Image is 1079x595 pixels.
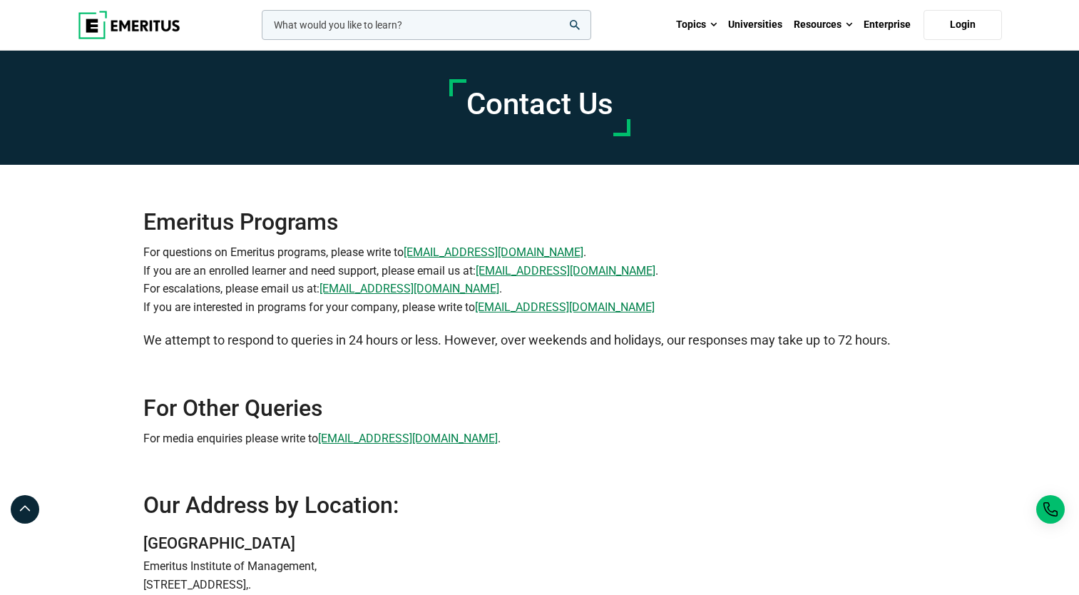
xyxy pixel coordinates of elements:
[143,557,936,576] p: Emeritus Institute of Management,
[143,534,936,554] h3: [GEOGRAPHIC_DATA]
[143,429,936,448] p: For media enquiries please write to .
[143,576,936,594] p: [STREET_ADDRESS],.
[143,491,936,519] h2: Our Address by Location:
[404,243,583,262] a: [EMAIL_ADDRESS][DOMAIN_NAME]
[319,280,499,298] a: [EMAIL_ADDRESS][DOMAIN_NAME]
[318,429,498,448] a: [EMAIL_ADDRESS][DOMAIN_NAME]
[143,165,936,236] h2: Emeritus Programs
[143,243,936,316] p: For questions on Emeritus programs, please write to . If you are an enrolled learner and need sup...
[262,10,591,40] input: woocommerce-product-search-field-0
[143,394,936,422] h2: For Other Queries
[924,10,1002,40] a: Login
[475,298,655,317] a: [EMAIL_ADDRESS][DOMAIN_NAME]
[143,330,936,351] p: We attempt to respond to queries in 24 hours or less. However, over weekends and holidays, our re...
[476,262,655,280] a: [EMAIL_ADDRESS][DOMAIN_NAME]
[466,86,613,122] h1: Contact Us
